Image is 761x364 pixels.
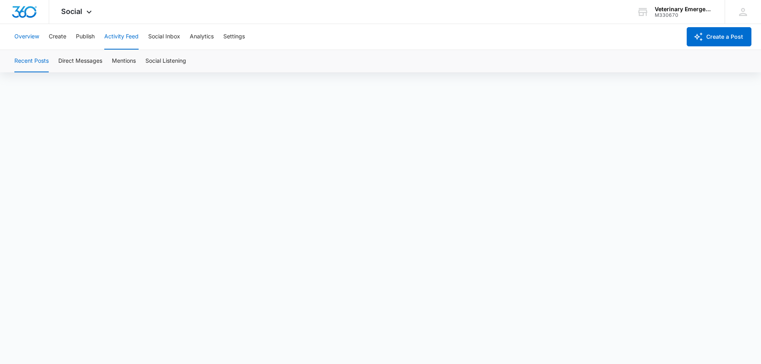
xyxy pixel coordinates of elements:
button: Activity Feed [104,24,139,50]
span: Social [61,7,82,16]
button: Recent Posts [14,50,49,72]
button: Publish [76,24,95,50]
button: Direct Messages [58,50,102,72]
button: Create [49,24,66,50]
button: Analytics [190,24,214,50]
button: Social Listening [145,50,186,72]
div: account name [655,6,713,12]
button: Create a Post [687,27,751,46]
button: Social Inbox [148,24,180,50]
button: Overview [14,24,39,50]
button: Settings [223,24,245,50]
div: account id [655,12,713,18]
button: Mentions [112,50,136,72]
